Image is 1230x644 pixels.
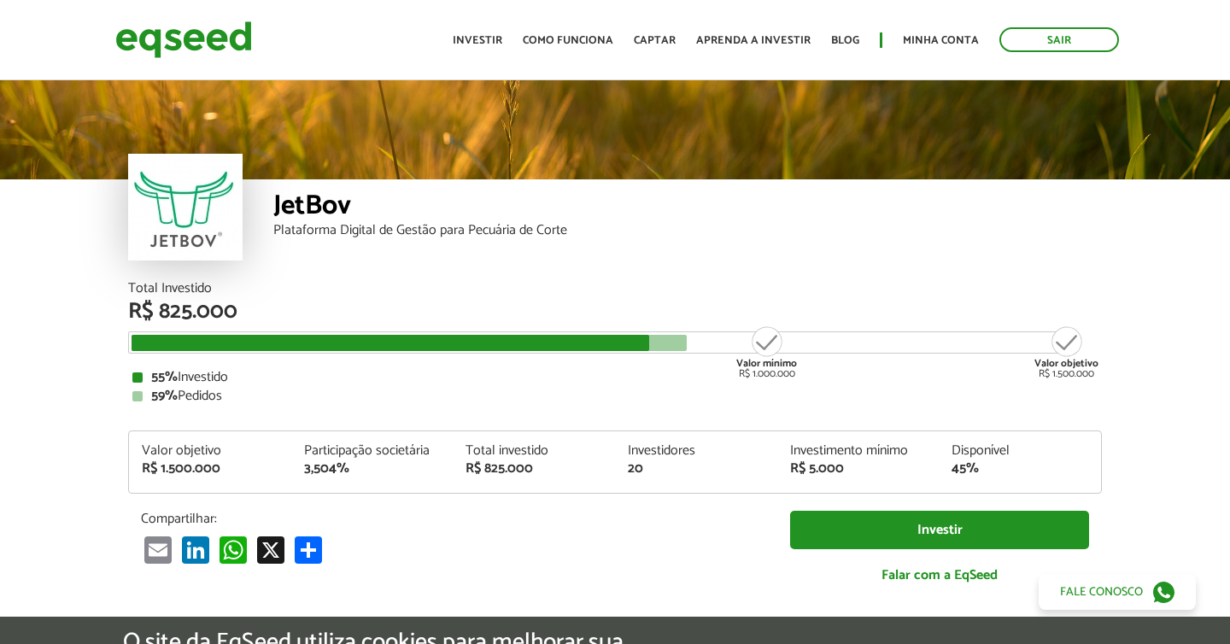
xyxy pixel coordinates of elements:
[291,536,325,564] a: Share
[1034,325,1098,379] div: R$ 1.500.000
[179,536,213,564] a: LinkedIn
[132,389,1098,403] div: Pedidos
[115,17,252,62] img: EqSeed
[304,462,441,476] div: 3,504%
[216,536,250,564] a: WhatsApp
[903,35,979,46] a: Minha conta
[790,444,927,458] div: Investimento mínimo
[790,511,1089,549] a: Investir
[273,224,1102,237] div: Plataforma Digital de Gestão para Pecuária de Corte
[790,462,927,476] div: R$ 5.000
[304,444,441,458] div: Participação societária
[952,462,1088,476] div: 45%
[952,444,1088,458] div: Disponível
[142,444,278,458] div: Valor objetivo
[151,366,178,389] strong: 55%
[254,536,288,564] a: X
[466,444,602,458] div: Total investido
[831,35,859,46] a: Blog
[151,384,178,407] strong: 59%
[128,301,1102,323] div: R$ 825.000
[523,35,613,46] a: Como funciona
[634,35,676,46] a: Captar
[696,35,811,46] a: Aprenda a investir
[128,282,1102,296] div: Total Investido
[628,462,764,476] div: 20
[1034,355,1098,372] strong: Valor objetivo
[466,462,602,476] div: R$ 825.000
[790,558,1089,593] a: Falar com a EqSeed
[141,536,175,564] a: Email
[273,192,1102,224] div: JetBov
[453,35,502,46] a: Investir
[999,27,1119,52] a: Sair
[142,462,278,476] div: R$ 1.500.000
[735,325,799,379] div: R$ 1.000.000
[736,355,797,372] strong: Valor mínimo
[141,511,764,527] p: Compartilhar:
[132,371,1098,384] div: Investido
[628,444,764,458] div: Investidores
[1039,574,1196,610] a: Fale conosco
